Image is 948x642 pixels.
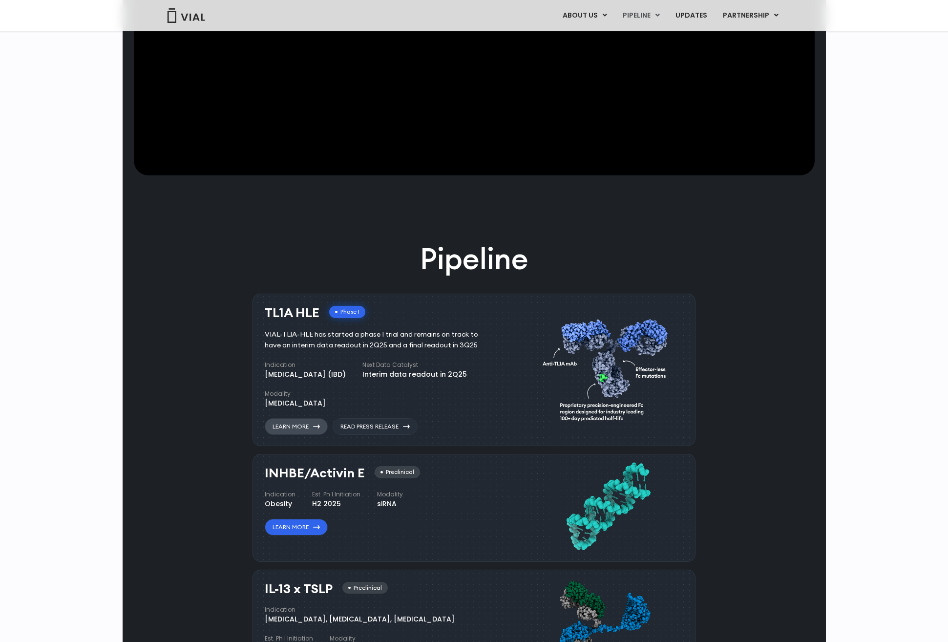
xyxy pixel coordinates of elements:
[265,361,346,369] h4: Indication
[342,582,388,594] div: Preclinical
[543,301,674,435] img: TL1A antibody diagram.
[312,499,360,509] div: H2 2025
[265,582,333,596] h3: IL-13 x TSLP
[265,369,346,380] div: [MEDICAL_DATA] (IBD)
[715,7,786,24] a: PARTNERSHIPMenu Toggle
[312,490,360,499] h4: Est. Ph I Initiation
[265,605,455,614] h4: Indication
[555,7,614,24] a: ABOUT USMenu Toggle
[668,7,715,24] a: UPDATES
[265,614,455,624] div: [MEDICAL_DATA], [MEDICAL_DATA], [MEDICAL_DATA]
[375,466,420,478] div: Preclinical
[377,490,403,499] h4: Modality
[362,361,467,369] h4: Next Data Catalyst
[420,239,528,279] h2: Pipeline
[265,519,328,535] a: Learn More
[329,306,365,318] div: Phase I
[265,499,295,509] div: Obesity
[265,329,493,351] div: VIAL-TL1A-HLE has started a phase 1 trial and remains on track to have an interim data readout in...
[265,398,326,408] div: [MEDICAL_DATA]
[333,418,418,435] a: Read Press Release
[377,499,403,509] div: siRNA
[265,418,328,435] a: Learn More
[265,306,319,320] h3: TL1A HLE
[265,466,365,480] h3: INHBE/Activin E
[615,7,667,24] a: PIPELINEMenu Toggle
[265,490,295,499] h4: Indication
[265,389,326,398] h4: Modality
[362,369,467,380] div: Interim data readout in 2Q25
[167,8,206,23] img: Vial Logo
